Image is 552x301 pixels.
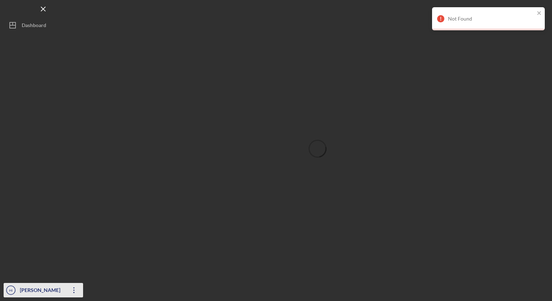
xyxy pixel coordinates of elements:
button: HI[PERSON_NAME] [4,283,83,297]
text: HI [9,288,13,292]
button: close [537,10,542,17]
div: Dashboard [22,18,46,34]
div: Not Found [448,16,535,22]
div: [PERSON_NAME] [18,283,65,299]
button: Dashboard [4,18,83,32]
